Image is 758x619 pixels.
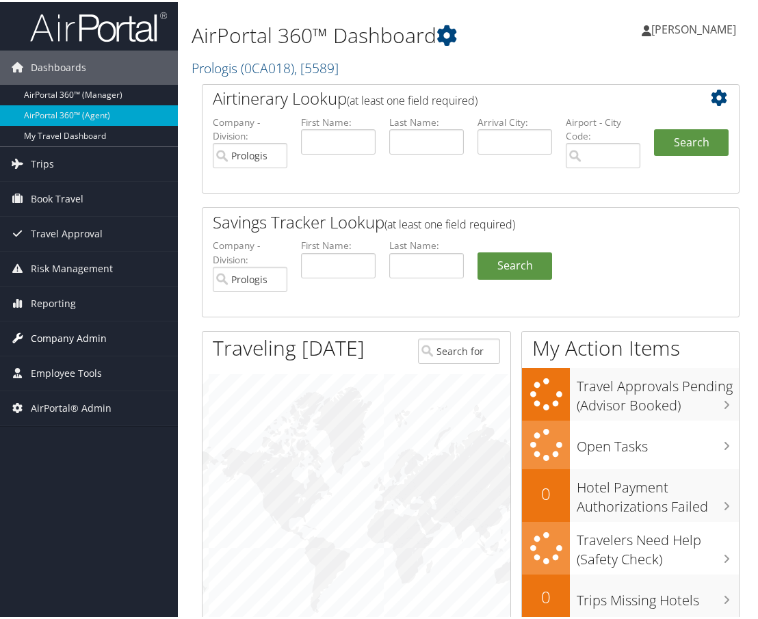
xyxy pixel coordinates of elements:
[31,145,54,179] span: Trips
[213,85,684,108] h2: Airtinerary Lookup
[213,332,365,360] h1: Traveling [DATE]
[31,180,83,214] span: Book Travel
[31,215,103,249] span: Travel Approval
[389,237,464,250] label: Last Name:
[389,114,464,127] label: Last Name:
[213,265,287,290] input: search accounts
[31,250,113,284] span: Risk Management
[31,319,107,354] span: Company Admin
[654,127,729,155] button: Search
[31,49,86,83] span: Dashboards
[651,20,736,35] span: [PERSON_NAME]
[31,285,76,319] span: Reporting
[577,368,739,413] h3: Travel Approvals Pending (Advisor Booked)
[522,419,739,467] a: Open Tasks
[522,520,739,572] a: Travelers Need Help (Safety Check)
[213,114,287,142] label: Company - Division:
[522,583,570,607] h2: 0
[577,522,739,567] h3: Travelers Need Help (Safety Check)
[31,354,102,388] span: Employee Tools
[566,114,640,142] label: Airport - City Code:
[522,480,570,503] h2: 0
[522,467,739,520] a: 0Hotel Payment Authorizations Failed
[31,389,112,423] span: AirPortal® Admin
[418,337,500,362] input: Search for Traveler
[301,114,376,127] label: First Name:
[192,57,339,75] a: Prologis
[384,215,515,230] span: (at least one field required)
[522,366,739,419] a: Travel Approvals Pending (Advisor Booked)
[241,57,294,75] span: ( 0CA018 )
[478,250,552,278] a: Search
[30,9,167,41] img: airportal-logo.png
[192,19,564,48] h1: AirPortal 360™ Dashboard
[642,7,750,48] a: [PERSON_NAME]
[577,469,739,514] h3: Hotel Payment Authorizations Failed
[294,57,339,75] span: , [ 5589 ]
[213,237,287,265] label: Company - Division:
[577,582,739,608] h3: Trips Missing Hotels
[577,428,739,454] h3: Open Tasks
[478,114,552,127] label: Arrival City:
[213,209,684,232] h2: Savings Tracker Lookup
[301,237,376,250] label: First Name:
[347,91,478,106] span: (at least one field required)
[522,332,739,360] h1: My Action Items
